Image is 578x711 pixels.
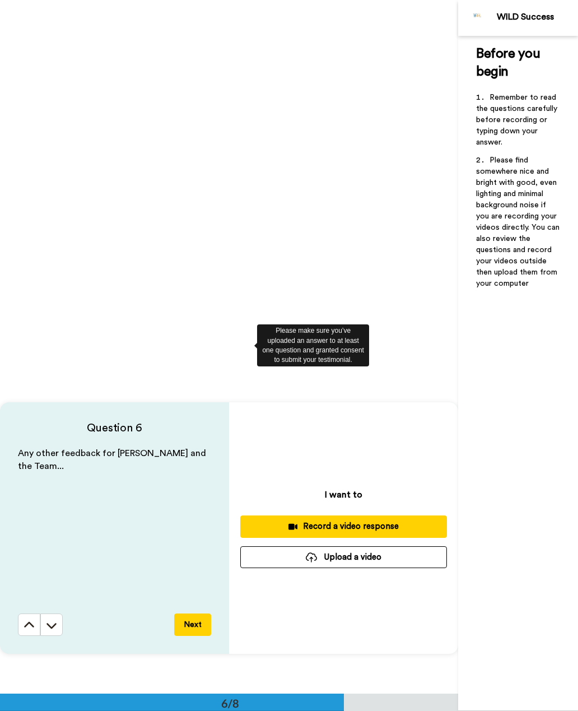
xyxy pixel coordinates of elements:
span: Please find somewhere nice and bright with good, even lighting and minimal background noise if yo... [476,156,562,287]
div: WILD Success [497,12,577,22]
img: Profile Image [464,4,491,31]
p: I want to [325,488,362,501]
button: Record a video response [240,515,447,537]
button: Upload a video [240,546,447,568]
div: Please make sure you’ve uploaded an answer to at least one question and granted consent to submit... [257,324,369,366]
h4: Question 6 [18,420,211,436]
div: 6/8 [203,695,257,711]
span: Before you begin [476,47,543,78]
div: Record a video response [249,521,438,532]
span: Any other feedback for [PERSON_NAME] and the Team... [18,449,208,471]
span: Remember to read the questions carefully before recording or typing down your answer. [476,94,560,146]
button: Next [174,614,211,636]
